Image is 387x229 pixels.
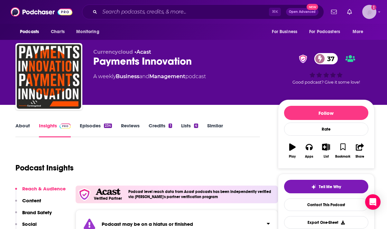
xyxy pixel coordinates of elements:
img: Podchaser Pro [60,124,71,129]
span: Open Advanced [289,10,316,14]
a: Management [149,73,185,79]
a: Contact This Podcast [284,198,368,211]
span: Podcasts [20,27,39,36]
button: Bookmark [335,139,351,162]
p: Brand Safety [22,209,52,215]
a: Business [116,73,139,79]
button: open menu [72,26,107,38]
h1: Podcast Insights [15,163,74,173]
span: More [353,27,364,36]
a: Similar [207,123,223,137]
img: verfied icon [78,188,91,201]
span: ⌘ K [269,8,281,16]
span: Logged in as paigerusher [362,5,376,19]
img: User Profile [362,5,376,19]
span: Monitoring [76,27,99,36]
button: Show profile menu [362,5,376,19]
button: open menu [305,26,349,38]
div: Play [289,155,296,159]
img: verified Badge [297,55,309,63]
span: Good podcast? Give it some love! [292,80,360,85]
button: Share [351,139,368,162]
input: Search podcasts, credits, & more... [100,7,269,17]
span: and [139,73,149,79]
a: 37 [314,53,338,64]
a: InsightsPodchaser Pro [39,123,71,137]
div: List [324,155,329,159]
p: Reach & Audience [22,186,66,192]
a: Show notifications dropdown [328,6,339,17]
div: 1 [169,124,172,128]
button: open menu [267,26,305,38]
span: For Podcasters [309,27,340,36]
button: Export One-Sheet [284,216,368,229]
h4: Podcast level reach data from Acast podcasts has been independently verified via [PERSON_NAME]'s ... [128,189,275,199]
a: Charts [47,26,69,38]
a: Acast [136,49,151,55]
button: Content [15,197,41,209]
span: Currencycloud [93,49,133,55]
span: For Business [272,27,297,36]
button: Reach & Audience [15,186,66,197]
div: 234 [104,124,112,128]
button: open menu [15,26,47,38]
p: Social [22,221,37,227]
span: 37 [321,53,338,64]
a: About [15,123,30,137]
div: 4 [194,124,198,128]
svg: Add a profile image [371,5,376,10]
button: Play [284,139,301,162]
p: Content [22,197,41,204]
button: Brand Safety [15,209,52,221]
strong: Podcast may be on a hiatus or finished [102,221,193,227]
span: Tell Me Why [319,184,341,189]
div: A weekly podcast [93,73,206,80]
span: • [134,49,151,55]
button: Open AdvancedNew [286,8,318,16]
img: tell me why sparkle [311,184,316,189]
img: Payments Innovation [17,44,81,109]
span: Charts [51,27,65,36]
a: Episodes234 [80,123,112,137]
div: verified Badge37Good podcast? Give it some love! [278,49,374,89]
div: Search podcasts, credits, & more... [82,5,324,19]
div: Bookmark [335,155,350,159]
button: List [318,139,334,162]
a: Lists4 [181,123,198,137]
button: Follow [284,106,368,120]
button: tell me why sparkleTell Me Why [284,180,368,193]
div: Share [355,155,364,159]
h5: Verified Partner [94,197,122,200]
div: Rate [284,123,368,136]
button: open menu [348,26,372,38]
div: Open Intercom Messenger [365,194,381,210]
img: Acast [96,188,120,195]
span: New [307,4,318,10]
div: Apps [305,155,313,159]
a: Show notifications dropdown [345,6,355,17]
a: Reviews [121,123,140,137]
button: Apps [301,139,318,162]
a: Credits1 [149,123,172,137]
img: Podchaser - Follow, Share and Rate Podcasts [11,6,72,18]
